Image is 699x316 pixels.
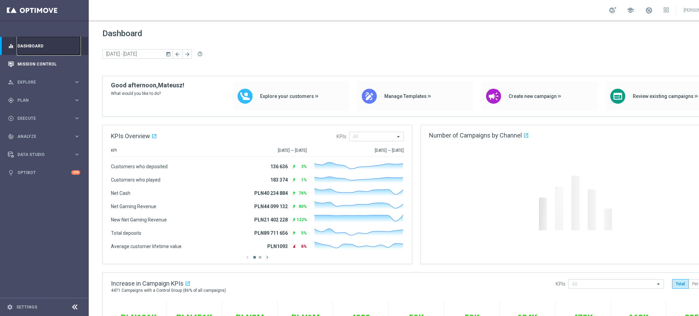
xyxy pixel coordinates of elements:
button: gps_fixed Plan keyboard_arrow_right [8,98,81,103]
i: equalizer [8,43,14,49]
i: keyboard_arrow_right [74,151,80,158]
div: +10 [71,170,80,175]
i: keyboard_arrow_right [74,97,80,103]
a: Dashboard [17,37,80,55]
span: school [627,6,634,14]
div: Optibot [8,163,80,182]
div: Dashboard [8,37,80,55]
i: keyboard_arrow_right [74,133,80,140]
button: person_search Explore keyboard_arrow_right [8,80,81,85]
i: person_search [8,79,14,85]
span: Analyze [17,134,74,139]
div: Explore [8,79,74,85]
span: Execute [17,116,74,120]
i: lightbulb [8,170,14,176]
span: Data Studio [17,153,74,157]
button: Data Studio keyboard_arrow_right [8,152,81,157]
i: keyboard_arrow_right [74,79,80,85]
div: Analyze [8,133,74,140]
button: equalizer Dashboard [8,43,81,49]
a: Optibot [17,163,71,182]
button: Mission Control [8,61,81,67]
div: Data Studio [8,152,74,158]
i: track_changes [8,133,14,140]
span: Plan [17,98,74,102]
a: Settings [16,305,37,309]
div: Mission Control [8,55,80,73]
div: Execute [8,115,74,121]
span: Explore [17,80,74,84]
i: gps_fixed [8,97,14,103]
div: Plan [8,97,74,103]
i: keyboard_arrow_right [74,115,80,121]
i: play_circle_outline [8,115,14,121]
i: settings [7,304,13,310]
a: Mission Control [17,55,80,73]
button: play_circle_outline Execute keyboard_arrow_right [8,116,81,121]
button: track_changes Analyze keyboard_arrow_right [8,134,81,139]
button: lightbulb Optibot +10 [8,170,81,175]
